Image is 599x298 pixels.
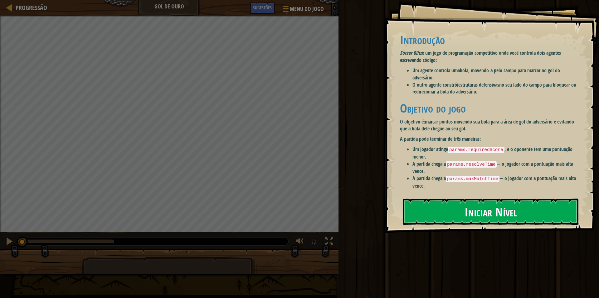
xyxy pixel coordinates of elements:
[294,236,306,249] button: Ajuste de volume
[253,5,272,11] font: Sugestões
[278,3,328,17] button: Menu do Jogo
[3,236,16,249] button: Ctrl + P: Pausa
[460,67,468,74] font: bola
[412,81,576,95] font: no seu lado do campo para bloquear ou redirecionar a bola do adversário.
[412,146,448,153] font: Um jogador atinge
[16,3,47,12] font: Progressão
[400,118,574,132] font: marcar pontos movendo sua bola para a área de gol do adversário e evitando que a bola dele chegue...
[400,135,481,142] font: A partida pode terminar de três maneiras:
[465,203,517,220] font: Iniciar Nível
[290,5,324,13] font: Menu do Jogo
[412,160,573,175] font: — o jogador com a pontuação mais alta vence.
[400,49,422,56] font: Soccer Blitz
[412,175,576,189] font: — o jogador com a pontuação mais alta vence.
[448,147,504,153] code: params.requiredScore
[412,67,460,74] font: Um agente controla uma
[446,176,499,182] code: params.maxMatchTime
[403,199,578,225] button: Iniciar Nível
[412,81,458,88] font: O outro agente constrói
[400,100,466,116] font: Objetivo do jogo
[309,236,320,249] button: ♫
[400,49,561,63] font: é um jogo de programação competitivo onde você controla dois agentes escrevendo código:
[412,67,560,81] font: , movendo-a pelo campo para marcar no gol do adversário.
[446,161,497,168] code: params.resolveTime
[400,31,445,48] font: Introdução
[412,146,572,160] font: , e o oponente tem uma pontuação menor.
[310,237,317,246] font: ♫
[458,81,499,88] font: estruturas defensivas
[400,118,425,125] font: O objetivo é:
[412,175,446,182] font: A partida chega a
[412,160,446,167] font: A partida chega a
[12,3,47,12] a: Progressão
[323,236,335,249] button: Alternar tela cheia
